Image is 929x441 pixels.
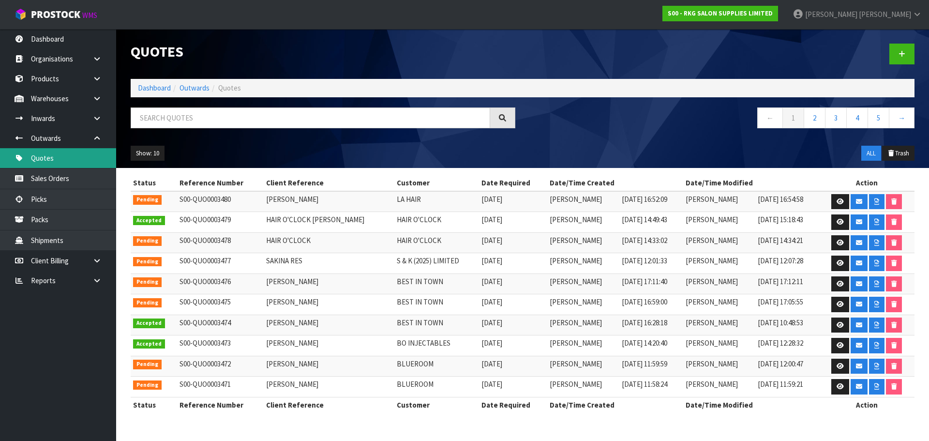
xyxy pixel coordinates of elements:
[755,232,819,253] td: [DATE] 14:34:21
[683,397,819,412] th: Date/Time Modified
[177,294,264,315] td: S00-QUO0003475
[619,377,683,397] td: [DATE] 11:58:24
[481,195,502,204] span: [DATE]
[131,397,177,412] th: Status
[819,397,914,412] th: Action
[683,335,755,356] td: [PERSON_NAME]
[177,356,264,377] td: S00-QUO0003472
[264,294,394,315] td: [PERSON_NAME]
[755,274,819,294] td: [DATE] 17:12:11
[755,294,819,315] td: [DATE] 17:05:55
[82,11,97,20] small: WMS
[755,212,819,233] td: [DATE] 15:18:43
[819,175,914,191] th: Action
[264,335,394,356] td: [PERSON_NAME]
[755,377,819,397] td: [DATE] 11:59:21
[683,253,755,274] td: [PERSON_NAME]
[619,274,683,294] td: [DATE] 17:11:40
[177,191,264,212] td: S00-QUO0003480
[547,175,683,191] th: Date/Time Created
[547,191,619,212] td: [PERSON_NAME]
[218,83,241,92] span: Quotes
[547,212,619,233] td: [PERSON_NAME]
[668,9,773,17] strong: S00 - RKG SALON SUPPLIES LIMITED
[861,146,881,161] button: ALL
[479,397,547,412] th: Date Required
[131,44,515,60] h1: Quotes
[264,356,394,377] td: [PERSON_NAME]
[547,315,619,335] td: [PERSON_NAME]
[177,175,264,191] th: Reference Number
[619,335,683,356] td: [DATE] 14:20:40
[683,274,755,294] td: [PERSON_NAME]
[177,274,264,294] td: S00-QUO0003476
[825,107,847,128] a: 3
[394,232,479,253] td: HAIR O'CLOCK
[138,83,171,92] a: Dashboard
[394,294,479,315] td: BEST IN TOWN
[264,315,394,335] td: [PERSON_NAME]
[755,356,819,377] td: [DATE] 12:00:47
[683,315,755,335] td: [PERSON_NAME]
[394,397,479,412] th: Customer
[133,298,162,308] span: Pending
[133,360,162,369] span: Pending
[177,335,264,356] td: S00-QUO0003473
[662,6,778,21] a: S00 - RKG SALON SUPPLIES LIMITED
[394,356,479,377] td: BLUEROOM
[177,253,264,274] td: S00-QUO0003477
[481,338,502,348] span: [DATE]
[177,377,264,397] td: S00-QUO0003471
[177,232,264,253] td: S00-QUO0003478
[619,315,683,335] td: [DATE] 16:28:18
[394,253,479,274] td: S & K (2025) LIMITED
[683,175,819,191] th: Date/Time Modified
[264,253,394,274] td: SAKINA RES
[394,377,479,397] td: BLUEROOM
[804,107,825,128] a: 2
[481,277,502,286] span: [DATE]
[547,397,683,412] th: Date/Time Created
[547,232,619,253] td: [PERSON_NAME]
[264,175,394,191] th: Client Reference
[264,232,394,253] td: HAIR O'CLOCK
[131,107,490,128] input: Search quotes
[619,212,683,233] td: [DATE] 14:49:43
[683,294,755,315] td: [PERSON_NAME]
[481,318,502,327] span: [DATE]
[755,315,819,335] td: [DATE] 10:48:53
[868,107,889,128] a: 5
[805,10,857,19] span: [PERSON_NAME]
[619,253,683,274] td: [DATE] 12:01:33
[683,212,755,233] td: [PERSON_NAME]
[755,253,819,274] td: [DATE] 12:07:28
[15,8,27,20] img: cube-alt.png
[133,277,162,287] span: Pending
[264,274,394,294] td: [PERSON_NAME]
[530,107,914,131] nav: Page navigation
[180,83,210,92] a: Outwards
[481,380,502,389] span: [DATE]
[131,175,177,191] th: Status
[683,191,755,212] td: [PERSON_NAME]
[547,274,619,294] td: [PERSON_NAME]
[177,315,264,335] td: S00-QUO0003474
[547,335,619,356] td: [PERSON_NAME]
[547,377,619,397] td: [PERSON_NAME]
[264,397,394,412] th: Client Reference
[782,107,804,128] a: 1
[131,146,165,161] button: Show: 10
[619,232,683,253] td: [DATE] 14:33:02
[394,274,479,294] td: BEST IN TOWN
[264,212,394,233] td: HAIR O'CLOCK [PERSON_NAME]
[547,356,619,377] td: [PERSON_NAME]
[394,175,479,191] th: Customer
[683,232,755,253] td: [PERSON_NAME]
[547,253,619,274] td: [PERSON_NAME]
[889,107,914,128] a: →
[133,236,162,246] span: Pending
[264,377,394,397] td: [PERSON_NAME]
[394,191,479,212] td: LA HAIR
[683,356,755,377] td: [PERSON_NAME]
[846,107,868,128] a: 4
